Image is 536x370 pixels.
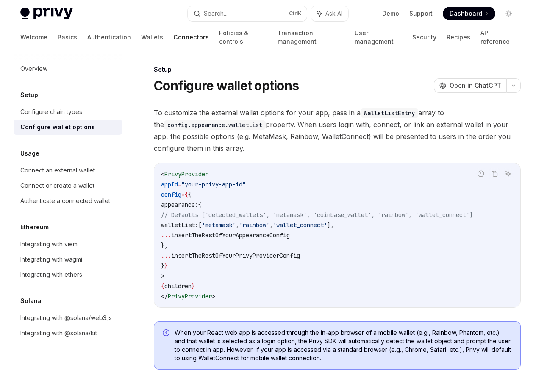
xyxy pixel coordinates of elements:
a: Transaction management [278,27,344,47]
span: 'wallet_connect' [273,221,327,229]
span: Ask AI [325,9,342,18]
span: ... [161,231,171,239]
a: API reference [480,27,516,47]
a: Integrating with wagmi [14,252,122,267]
span: [ [198,221,202,229]
span: ], [327,221,334,229]
a: Welcome [20,27,47,47]
a: Configure wallet options [14,120,122,135]
div: Configure chain types [20,107,82,117]
button: Ask AI [503,168,514,179]
h5: Usage [20,148,39,159]
a: Overview [14,61,122,76]
a: Integrating with @solana/kit [14,325,122,341]
span: PrivyProvider [164,170,208,178]
a: Basics [58,27,77,47]
button: Search...CtrlK [188,6,307,21]
button: Report incorrect code [475,168,486,179]
a: Connect or create a wallet [14,178,122,193]
span: = [178,181,181,188]
a: Demo [382,9,399,18]
img: light logo [20,8,73,19]
h5: Setup [20,90,38,100]
span: </ [161,292,168,300]
a: Authenticate a connected wallet [14,193,122,209]
div: Overview [20,64,47,74]
span: > [212,292,215,300]
span: } [161,262,164,270]
a: Integrating with ethers [14,267,122,282]
div: Integrating with @solana/kit [20,328,97,338]
span: Dashboard [450,9,482,18]
h5: Ethereum [20,222,49,232]
a: Connect an external wallet [14,163,122,178]
a: Wallets [141,27,163,47]
span: walletList: [161,221,198,229]
span: When your React web app is accessed through the in-app browser of a mobile wallet (e.g., Rainbow,... [175,328,512,362]
span: 'rainbow' [239,221,269,229]
div: Connect an external wallet [20,165,95,175]
span: // Defaults ['detected_wallets', 'metamask', 'coinbase_wallet', 'rainbow', 'wallet_connect'] [161,211,473,219]
span: { [188,191,192,198]
span: , [236,221,239,229]
button: Open in ChatGPT [434,78,506,93]
span: }, [161,242,168,249]
div: Connect or create a wallet [20,181,94,191]
a: Configure chain types [14,104,122,120]
span: { [198,201,202,209]
span: insertTheRestOfYourAppearanceConfig [171,231,290,239]
a: Dashboard [443,7,495,20]
span: = [181,191,185,198]
div: Integrating with ethers [20,270,82,280]
span: > [161,272,164,280]
span: 'metamask' [202,221,236,229]
span: } [164,262,168,270]
span: { [185,191,188,198]
span: } [192,282,195,290]
h5: Solana [20,296,42,306]
span: < [161,170,164,178]
div: Search... [204,8,228,19]
h1: Configure wallet options [154,78,299,93]
span: children [164,282,192,290]
div: Configure wallet options [20,122,95,132]
div: Integrating with viem [20,239,78,249]
a: Integrating with viem [14,236,122,252]
svg: Info [163,329,171,338]
a: Connectors [173,27,209,47]
button: Toggle dark mode [502,7,516,20]
span: appearance: [161,201,198,209]
button: Copy the contents from the code block [489,168,500,179]
a: User management [355,27,402,47]
a: Security [412,27,436,47]
code: config.appearance.walletList [164,120,266,130]
span: ... [161,252,171,259]
span: Open in ChatGPT [450,81,501,90]
button: Ask AI [311,6,348,21]
span: Ctrl K [289,10,302,17]
span: To customize the external wallet options for your app, pass in a array to the property. When user... [154,107,521,154]
div: Setup [154,65,521,74]
div: Authenticate a connected wallet [20,196,110,206]
span: insertTheRestOfYourPrivyProviderConfig [171,252,300,259]
span: appId [161,181,178,188]
div: Integrating with @solana/web3.js [20,313,112,323]
a: Support [409,9,433,18]
a: Policies & controls [219,27,267,47]
span: , [269,221,273,229]
span: config [161,191,181,198]
div: Integrating with wagmi [20,254,82,264]
a: Recipes [447,27,470,47]
code: WalletListEntry [361,108,418,118]
span: { [161,282,164,290]
span: "your-privy-app-id" [181,181,246,188]
span: PrivyProvider [168,292,212,300]
a: Integrating with @solana/web3.js [14,310,122,325]
a: Authentication [87,27,131,47]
